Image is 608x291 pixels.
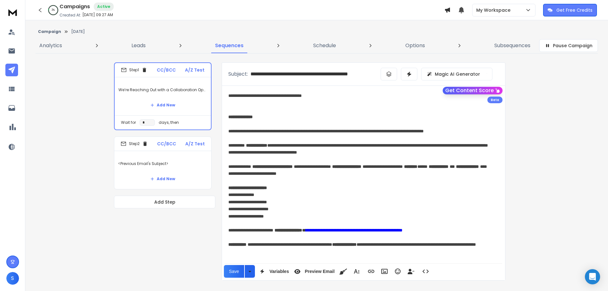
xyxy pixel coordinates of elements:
p: Sequences [215,42,244,49]
span: Variables [268,269,290,274]
button: Add New [145,99,180,111]
p: Subsequences [494,42,530,49]
p: 3 % [52,8,55,12]
a: Options [402,38,429,53]
div: Open Intercom Messenger [585,269,600,284]
button: Add Step [114,196,215,208]
button: Code View [420,265,432,278]
p: [DATE] [71,29,85,34]
p: Created At: [60,13,81,18]
a: Sequences [211,38,247,53]
div: Step 2 [121,141,148,147]
div: Beta [487,97,503,103]
p: CC/BCC [157,141,176,147]
h1: Campaigns [60,3,90,10]
button: Save [224,265,244,278]
button: Campaign [38,29,61,34]
p: Get Free Credits [556,7,592,13]
p: <Previous Email's Subject> [118,155,207,173]
button: S [6,272,19,285]
div: Active [94,3,114,11]
button: More Text [351,265,363,278]
li: Step2CC/BCCA/Z Test<Previous Email's Subject>Add New [114,136,212,189]
p: Wait for [121,120,136,125]
button: Insert Link (Ctrl+K) [365,265,377,278]
p: Schedule [313,42,336,49]
a: Analytics [35,38,66,53]
button: Magic AI Generator [421,68,492,80]
button: Get Content Score [443,87,503,94]
p: CC/BCC [157,67,176,73]
button: Get Free Credits [543,4,597,16]
button: Preview Email [291,265,336,278]
p: [DATE] 09:27 AM [82,12,113,17]
p: A/Z Test [185,67,205,73]
p: days, then [159,120,179,125]
button: Clean HTML [337,265,349,278]
a: Subsequences [491,38,534,53]
button: Pause Campaign [539,39,598,52]
img: logo [6,6,19,18]
a: Schedule [309,38,340,53]
button: Add New [145,173,180,185]
p: Options [405,42,425,49]
button: Variables [256,265,290,278]
a: Leads [128,38,149,53]
button: Insert Image (Ctrl+P) [378,265,390,278]
p: Subject: [228,70,248,78]
p: A/Z Test [185,141,205,147]
li: Step1CC/BCCA/Z TestWe’re Reaching Out with a Collaboration OpportunityAdd NewWait fordays, then [114,62,212,130]
div: Step 1 [121,67,147,73]
p: Leads [131,42,146,49]
button: Emoticons [392,265,404,278]
p: Analytics [39,42,62,49]
p: We’re Reaching Out with a Collaboration Opportunity [118,81,207,99]
span: Preview Email [303,269,336,274]
p: My Workspace [476,7,513,13]
p: Magic AI Generator [435,71,480,77]
button: Insert Unsubscribe Link [405,265,417,278]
